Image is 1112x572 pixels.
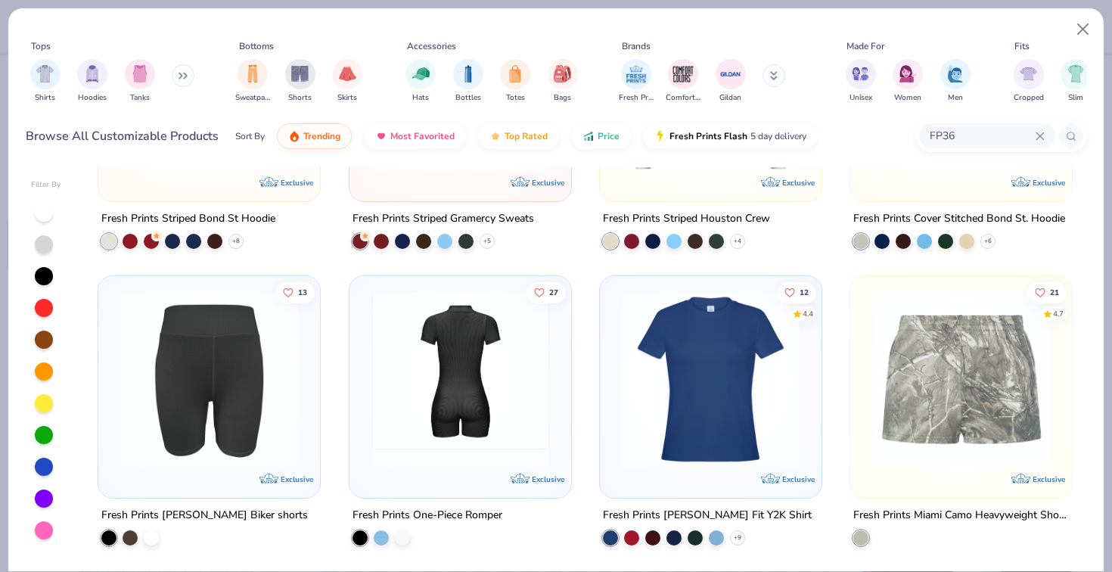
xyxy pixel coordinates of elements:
[1061,59,1091,104] button: filter button
[239,39,274,53] div: Bottoms
[235,59,270,104] button: filter button
[782,178,815,188] span: Exclusive
[1033,178,1065,188] span: Exclusive
[666,92,700,104] span: Comfort Colors
[390,130,455,142] span: Most Favorited
[489,130,502,142] img: TopRated.gif
[78,92,107,104] span: Hoodies
[846,39,884,53] div: Made For
[288,92,312,104] span: Shorts
[405,59,436,104] button: filter button
[505,130,548,142] span: Top Rated
[365,291,556,468] img: 59825071-d5db-4e29-b106-90af02eb412d
[526,281,565,303] button: Like
[940,59,971,104] button: filter button
[235,92,270,104] span: Sweatpants
[846,59,876,104] div: filter for Unisex
[84,65,101,82] img: Hoodies Image
[113,291,305,468] img: 70c3639d-bc4b-40ae-a807-fad5dba3d2c4
[719,92,741,104] span: Gildan
[453,59,483,104] div: filter for Bottles
[412,92,429,104] span: Hats
[353,506,502,525] div: Fresh Prints One-Piece Romper
[101,506,308,525] div: Fresh Prints [PERSON_NAME] Biker shorts
[734,237,741,246] span: + 4
[548,288,558,296] span: 27
[669,130,747,142] span: Fresh Prints Flash
[1069,15,1098,44] button: Close
[35,92,55,104] span: Shirts
[666,59,700,104] div: filter for Comfort Colors
[850,92,872,104] span: Unisex
[894,92,921,104] span: Women
[298,288,307,296] span: 13
[339,65,356,82] img: Skirts Image
[353,210,534,228] div: Fresh Prints Striped Gramercy Sweats
[507,65,523,82] img: Totes Image
[846,59,876,104] button: filter button
[1050,288,1059,296] span: 21
[132,65,148,82] img: Tanks Image
[940,59,971,104] div: filter for Men
[500,59,530,104] button: filter button
[548,59,578,104] button: filter button
[453,59,483,104] button: filter button
[619,92,654,104] span: Fresh Prints
[77,59,107,104] div: filter for Hoodies
[853,210,1065,228] div: Fresh Prints Cover Stitched Bond St. Hoodie
[30,59,61,104] div: filter for Shirts
[1014,59,1044,104] div: filter for Cropped
[1061,59,1091,104] div: filter for Slim
[364,123,466,149] button: Most Favorited
[30,59,61,104] button: filter button
[26,127,219,145] div: Browse All Customizable Products
[125,59,155,104] div: filter for Tanks
[532,474,564,484] span: Exclusive
[31,179,61,191] div: Filter By
[1014,92,1044,104] span: Cropped
[303,130,340,142] span: Trending
[948,92,963,104] span: Men
[500,59,530,104] div: filter for Totes
[893,59,923,104] div: filter for Women
[654,130,666,142] img: flash.gif
[277,123,352,149] button: Trending
[77,59,107,104] button: filter button
[619,59,654,104] button: filter button
[548,59,578,104] div: filter for Bags
[803,308,813,319] div: 4.4
[332,59,362,104] button: filter button
[603,506,812,525] div: Fresh Prints [PERSON_NAME] Fit Y2K Shirt
[893,59,923,104] button: filter button
[984,237,992,246] span: + 6
[1053,308,1064,319] div: 4.7
[619,59,654,104] div: filter for Fresh Prints
[130,92,150,104] span: Tanks
[571,123,631,149] button: Price
[1068,92,1083,104] span: Slim
[672,63,694,85] img: Comfort Colors Image
[232,237,240,246] span: + 8
[235,59,270,104] div: filter for Sweatpants
[412,65,430,82] img: Hats Image
[483,237,491,246] span: + 5
[285,59,315,104] button: filter button
[532,178,564,188] span: Exclusive
[750,128,806,145] span: 5 day delivery
[1014,39,1030,53] div: Fits
[777,281,816,303] button: Like
[554,92,571,104] span: Bags
[643,123,818,149] button: Fresh Prints Flash5 day delivery
[1067,65,1084,82] img: Slim Image
[285,59,315,104] div: filter for Shorts
[734,533,741,542] span: + 9
[455,92,481,104] span: Bottles
[716,59,746,104] div: filter for Gildan
[598,130,620,142] span: Price
[782,474,815,484] span: Exclusive
[800,288,809,296] span: 12
[235,129,265,143] div: Sort By
[291,65,309,82] img: Shorts Image
[288,130,300,142] img: trending.gif
[928,127,1036,145] input: Try "T-Shirt"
